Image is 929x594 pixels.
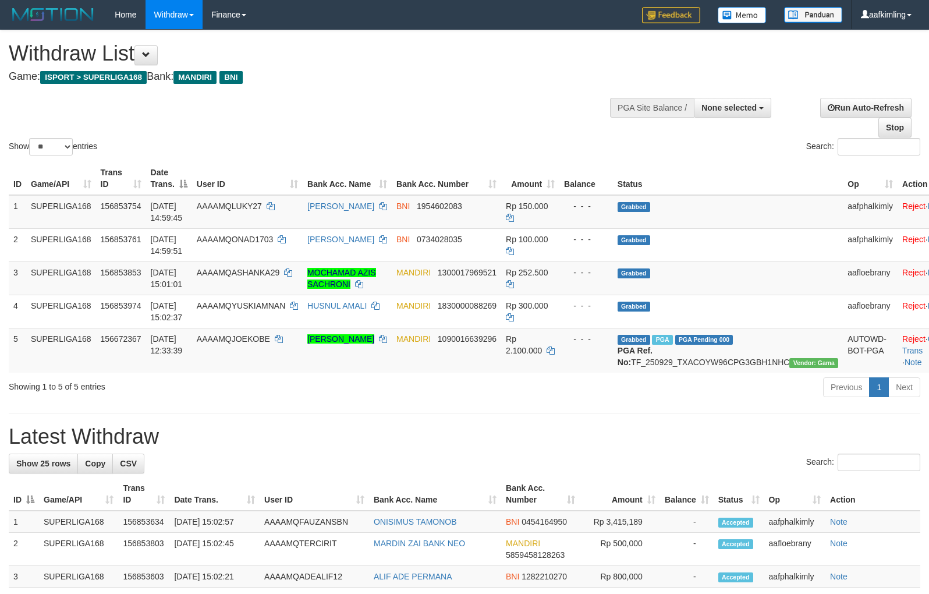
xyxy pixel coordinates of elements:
[307,334,374,344] a: [PERSON_NAME]
[26,162,96,195] th: Game/API: activate to sort column ascending
[173,71,217,84] span: MANDIRI
[9,71,608,83] h4: Game: Bank:
[806,138,920,155] label: Search:
[838,454,920,471] input: Search:
[26,295,96,328] td: SUPERLIGA168
[506,539,540,548] span: MANDIRI
[564,234,608,245] div: - - -
[580,533,659,566] td: Rp 500,000
[825,478,920,511] th: Action
[9,6,97,23] img: MOTION_logo.png
[718,518,753,528] span: Accepted
[902,201,926,211] a: Reject
[197,334,270,344] span: AAAAMQJOEKOBE
[9,376,378,393] div: Showing 1 to 5 of 5 entries
[613,162,843,195] th: Status
[843,328,898,373] td: AUTOWD-BOT-PGA
[506,572,519,581] span: BNI
[618,202,650,212] span: Grabbed
[660,478,714,511] th: Balance: activate to sort column ascending
[9,511,39,533] td: 1
[784,7,842,23] img: panduan.png
[438,268,497,277] span: Copy 1300017969521 to clipboard
[9,425,920,448] h1: Latest Withdraw
[843,261,898,295] td: aafloebrany
[26,195,96,229] td: SUPERLIGA168
[151,235,183,256] span: [DATE] 14:59:51
[694,98,771,118] button: None selected
[192,162,303,195] th: User ID: activate to sort column ascending
[843,195,898,229] td: aafphalkimly
[101,301,141,310] span: 156853974
[77,454,113,473] a: Copy
[559,162,613,195] th: Balance
[101,334,141,344] span: 156672367
[9,295,26,328] td: 4
[39,566,118,588] td: SUPERLIGA168
[39,511,118,533] td: SUPERLIGA168
[580,511,659,533] td: Rp 3,415,189
[118,566,169,588] td: 156853603
[764,566,826,588] td: aafphalkimly
[506,550,565,560] span: Copy 5859458128263 to clipboard
[303,162,392,195] th: Bank Acc. Name: activate to sort column ascending
[26,228,96,261] td: SUPERLIGA168
[151,334,183,355] span: [DATE] 12:33:39
[764,478,826,511] th: Op: activate to sort column ascending
[610,98,694,118] div: PGA Site Balance /
[169,511,260,533] td: [DATE] 15:02:57
[169,533,260,566] td: [DATE] 15:02:45
[580,566,659,588] td: Rp 800,000
[151,201,183,222] span: [DATE] 14:59:45
[660,533,714,566] td: -
[843,162,898,195] th: Op: activate to sort column ascending
[806,454,920,471] label: Search:
[197,268,279,277] span: AAAAMQASHANKA29
[29,138,73,155] select: Showentries
[374,572,452,581] a: ALIF ADE PERMANA
[85,459,105,468] span: Copy
[718,7,767,23] img: Button%20Memo.svg
[902,235,926,244] a: Reject
[307,301,367,310] a: HUSNUL AMALI
[151,268,183,289] span: [DATE] 15:01:01
[260,566,369,588] td: AAAAMQADEALIF12
[564,333,608,345] div: - - -
[618,335,650,345] span: Grabbed
[506,201,548,211] span: Rp 150.000
[374,539,465,548] a: MARDIN ZAI BANK NEO
[506,301,548,310] span: Rp 300.000
[169,566,260,588] td: [DATE] 15:02:21
[118,533,169,566] td: 156853803
[260,478,369,511] th: User ID: activate to sort column ascending
[307,235,374,244] a: [PERSON_NAME]
[396,268,431,277] span: MANDIRI
[120,459,137,468] span: CSV
[618,235,650,245] span: Grabbed
[26,328,96,373] td: SUPERLIGA168
[169,478,260,511] th: Date Trans.: activate to sort column ascending
[905,358,922,367] a: Note
[197,301,285,310] span: AAAAMQYUSKIAMNAN
[9,261,26,295] td: 3
[438,301,497,310] span: Copy 1830000088269 to clipboard
[714,478,764,511] th: Status: activate to sort column ascending
[564,200,608,212] div: - - -
[26,261,96,295] td: SUPERLIGA168
[9,533,39,566] td: 2
[101,235,141,244] span: 156853761
[878,118,912,137] a: Stop
[618,268,650,278] span: Grabbed
[9,195,26,229] td: 1
[392,162,501,195] th: Bank Acc. Number: activate to sort column ascending
[660,566,714,588] td: -
[506,235,548,244] span: Rp 100.000
[506,334,542,355] span: Rp 2.100.000
[902,301,926,310] a: Reject
[9,42,608,65] h1: Withdraw List
[506,517,519,526] span: BNI
[396,301,431,310] span: MANDIRI
[660,511,714,533] td: -
[16,459,70,468] span: Show 25 rows
[101,201,141,211] span: 156853754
